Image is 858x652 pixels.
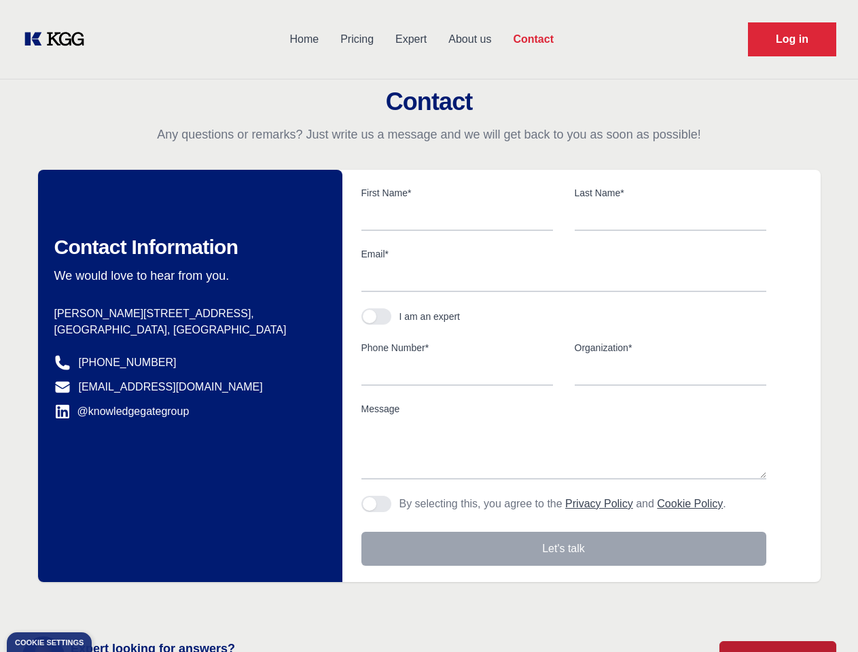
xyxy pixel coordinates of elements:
h2: Contact [16,88,842,115]
a: Request Demo [748,22,836,56]
a: [EMAIL_ADDRESS][DOMAIN_NAME] [79,379,263,395]
a: Cookie Policy [657,498,723,509]
a: About us [437,22,502,57]
a: Privacy Policy [565,498,633,509]
a: Contact [502,22,565,57]
p: [PERSON_NAME][STREET_ADDRESS], [54,306,321,322]
a: @knowledgegategroup [54,403,190,420]
p: Any questions or remarks? Just write us a message and we will get back to you as soon as possible! [16,126,842,143]
label: Message [361,402,766,416]
a: Home [279,22,329,57]
p: By selecting this, you agree to the and . [399,496,726,512]
label: Phone Number* [361,341,553,355]
div: I am an expert [399,310,461,323]
label: Last Name* [575,186,766,200]
a: [PHONE_NUMBER] [79,355,177,371]
iframe: Chat Widget [790,587,858,652]
p: We would love to hear from you. [54,268,321,284]
label: Email* [361,247,766,261]
label: First Name* [361,186,553,200]
button: Let's talk [361,532,766,566]
div: Cookie settings [15,639,84,647]
p: [GEOGRAPHIC_DATA], [GEOGRAPHIC_DATA] [54,322,321,338]
h2: Contact Information [54,235,321,259]
a: Expert [385,22,437,57]
a: KOL Knowledge Platform: Talk to Key External Experts (KEE) [22,29,95,50]
a: Pricing [329,22,385,57]
label: Organization* [575,341,766,355]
